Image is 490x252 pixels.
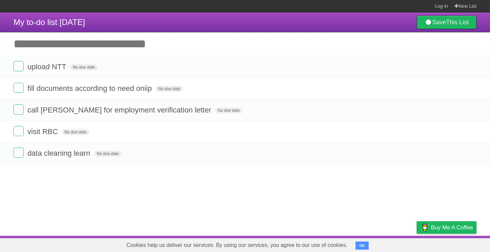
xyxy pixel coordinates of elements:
[446,19,469,26] b: This List
[431,222,473,233] span: Buy me a coffee
[27,106,213,114] span: call [PERSON_NAME] for employment verification letter
[14,104,24,115] label: Done
[215,107,242,114] span: No due date
[420,222,429,233] img: Buy me a coffee
[27,62,68,71] span: upload NTT
[94,151,121,157] span: No due date
[417,16,476,29] a: SaveThis List
[327,237,341,250] a: About
[417,221,476,234] a: Buy me a coffee
[14,83,24,93] label: Done
[14,61,24,71] label: Done
[385,237,400,250] a: Terms
[27,149,92,157] span: data cleaning learn
[27,84,153,93] span: fill documents according to need oniip
[349,237,376,250] a: Developers
[120,238,354,252] span: Cookies help us deliver our services. By using our services, you agree to our use of cookies.
[14,126,24,136] label: Done
[14,18,85,27] span: My to-do list [DATE]
[70,64,97,70] span: No due date
[434,237,476,250] a: Suggest a feature
[27,127,59,136] span: visit RBC
[155,86,183,92] span: No due date
[14,148,24,158] label: Done
[356,242,369,250] button: OK
[62,129,89,135] span: No due date
[408,237,425,250] a: Privacy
